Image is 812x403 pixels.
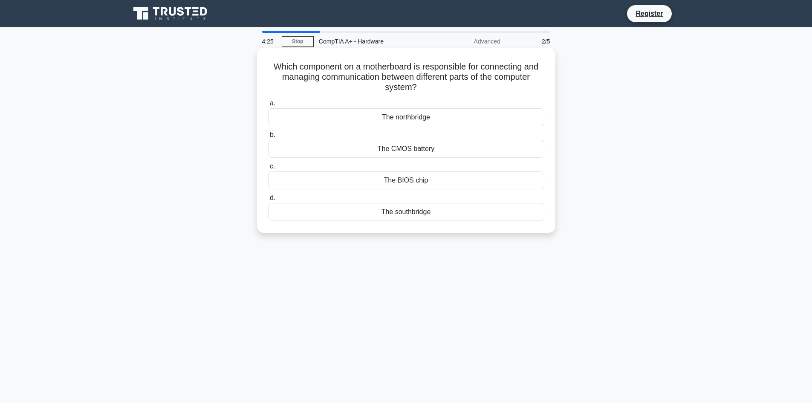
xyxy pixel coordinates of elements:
h5: Which component on a motherboard is responsible for connecting and managing communication between... [267,61,545,93]
span: b. [270,131,275,138]
div: The CMOS battery [268,140,544,158]
div: The BIOS chip [268,171,544,189]
div: The southbridge [268,203,544,221]
a: Register [630,8,668,19]
div: 4:25 [257,33,282,50]
div: Advanced [431,33,506,50]
span: a. [270,99,275,107]
span: c. [270,162,275,170]
a: Stop [282,36,314,47]
div: 2/5 [506,33,555,50]
div: CompTIA A+ - Hardware [314,33,431,50]
span: d. [270,194,275,201]
div: The northbridge [268,108,544,126]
